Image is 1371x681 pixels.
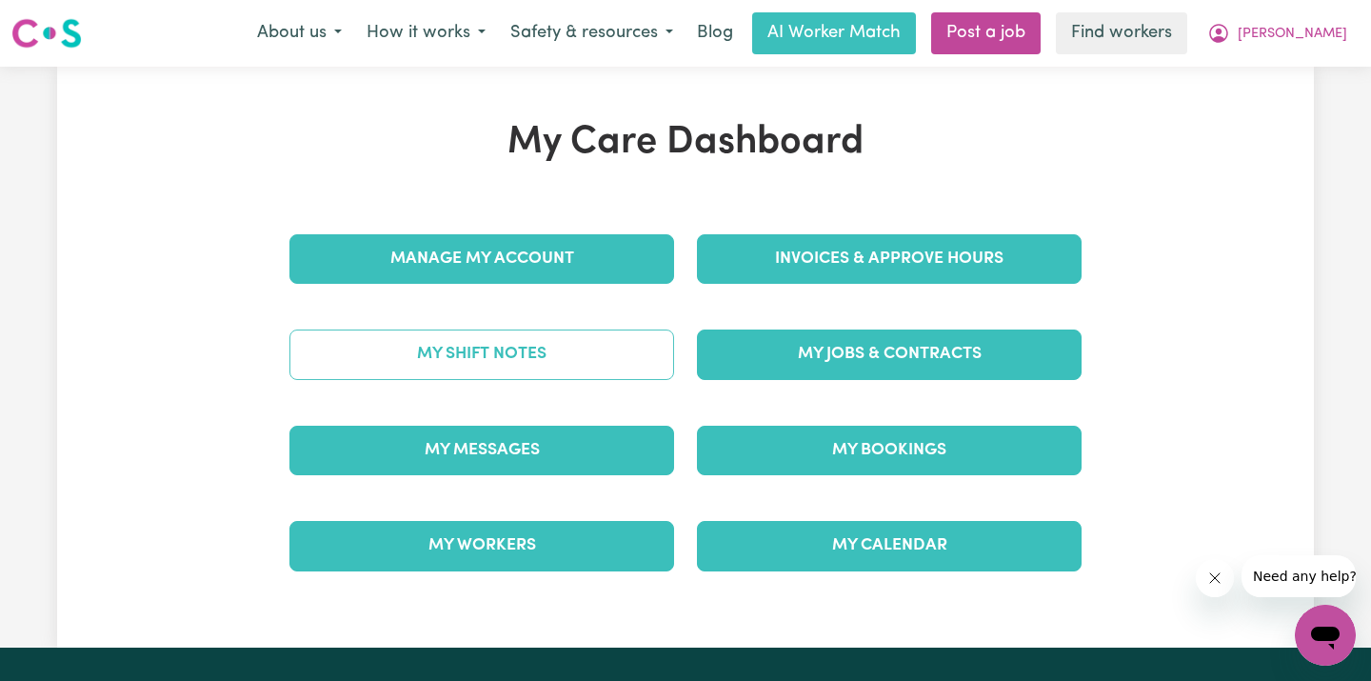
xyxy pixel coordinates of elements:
[245,13,354,53] button: About us
[498,13,685,53] button: Safety & resources
[278,120,1093,166] h1: My Care Dashboard
[289,521,674,571] a: My Workers
[11,13,115,29] span: Need any help?
[1295,605,1356,666] iframe: Button to launch messaging window
[697,521,1082,571] a: My Calendar
[697,234,1082,284] a: Invoices & Approve Hours
[354,13,498,53] button: How it works
[11,11,82,55] a: Careseekers logo
[752,12,916,54] a: AI Worker Match
[11,16,82,50] img: Careseekers logo
[1056,12,1187,54] a: Find workers
[1196,559,1234,597] iframe: Close message
[289,426,674,475] a: My Messages
[685,12,745,54] a: Blog
[1238,24,1347,45] span: [PERSON_NAME]
[1195,13,1360,53] button: My Account
[1242,555,1356,597] iframe: Message from company
[697,426,1082,475] a: My Bookings
[289,234,674,284] a: Manage My Account
[697,330,1082,379] a: My Jobs & Contracts
[289,330,674,379] a: My Shift Notes
[931,12,1041,54] a: Post a job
